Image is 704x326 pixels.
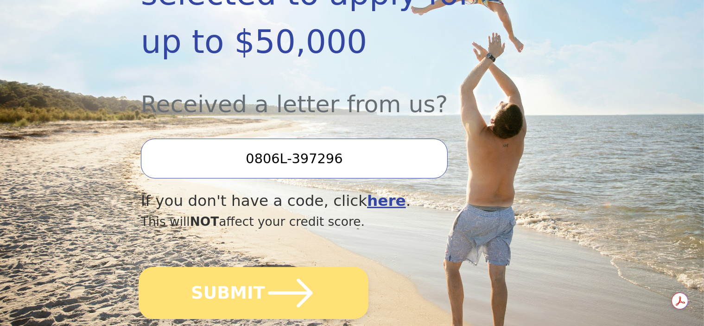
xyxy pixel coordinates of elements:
button: SUBMIT [139,267,368,319]
input: Enter your Offer Code: [141,139,448,179]
div: If you don't have a code, click . [141,190,500,212]
div: Received a letter from us? [141,66,500,122]
a: here [367,192,406,210]
div: This will affect your credit score. [141,212,500,231]
span: NOT [190,214,219,229]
